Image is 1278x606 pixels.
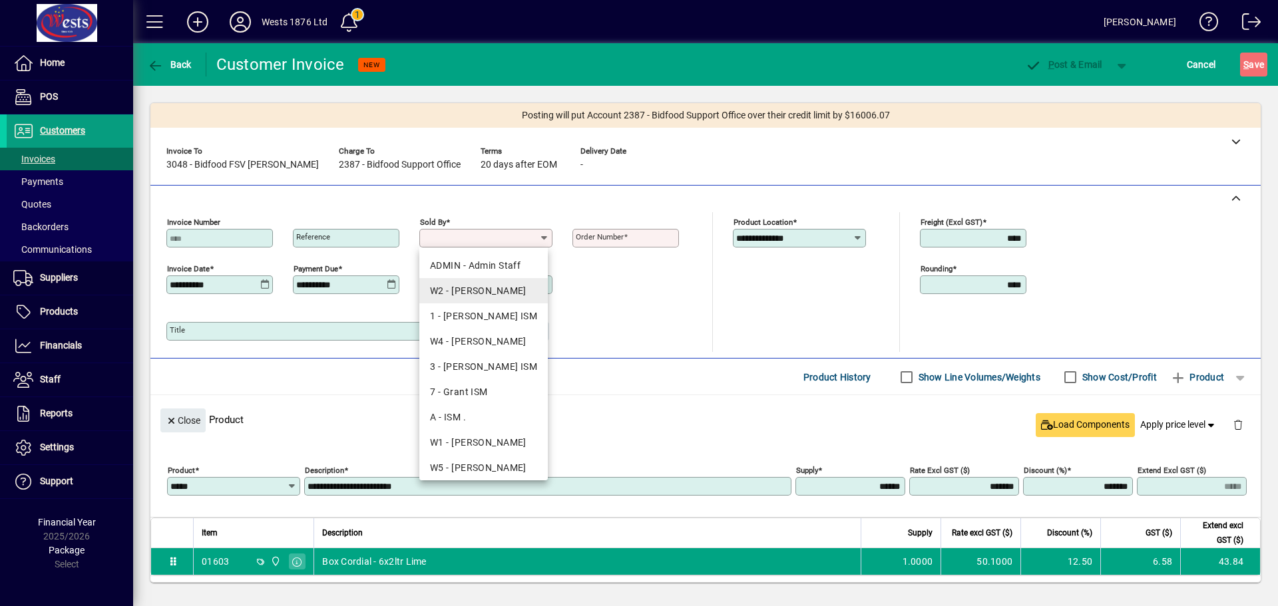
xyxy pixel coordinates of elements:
span: Products [40,306,78,317]
mat-label: Rounding [921,264,953,273]
span: Invoices [13,154,55,164]
button: Back [144,53,195,76]
span: Backorders [13,222,69,232]
span: Cancel [1187,54,1216,75]
mat-label: Invoice number [167,218,220,227]
mat-option: W2 - Angela [419,278,548,303]
mat-option: W4 - Craig [419,329,548,354]
span: Payments [13,176,63,187]
span: ost & Email [1025,59,1102,70]
button: Save [1240,53,1267,76]
span: Staff [40,374,61,384]
app-page-header-button: Delete [1222,418,1254,430]
span: Load Components [1041,418,1130,432]
span: Extend excl GST ($) [1189,518,1243,547]
app-page-header-button: Close [157,414,209,426]
mat-label: Order number [576,232,624,241]
mat-option: 3 - David ISM [419,354,548,379]
a: Home [7,47,133,80]
span: 2387 - Bidfood Support Office [339,160,461,170]
button: Apply price level [1135,413,1223,437]
div: W1 - [PERSON_NAME] [430,436,537,450]
a: Support [7,465,133,498]
mat-option: 1 - Carol ISM [419,303,548,329]
span: Reports [40,408,73,418]
span: NEW [363,61,380,69]
mat-label: Title [170,325,185,335]
a: Suppliers [7,261,133,295]
span: Wests Cordials [267,554,282,569]
span: Quotes [13,199,51,210]
div: W5 - [PERSON_NAME] [430,461,537,475]
a: Invoices [7,148,133,170]
label: Show Line Volumes/Weights [916,371,1040,384]
span: S [1243,59,1249,70]
span: Item [202,526,218,540]
div: 01603 [202,555,229,568]
div: Product [150,395,1261,444]
span: Rate excl GST ($) [952,526,1012,540]
button: Add [176,10,219,34]
span: Product History [803,367,871,388]
span: - [580,160,583,170]
button: Delete [1222,408,1254,440]
a: Logout [1232,3,1261,46]
a: Financials [7,329,133,363]
mat-label: Product [168,466,195,475]
span: 20 days after EOM [481,160,557,170]
mat-label: Rate excl GST ($) [910,466,970,475]
mat-option: 7 - Grant ISM [419,379,548,404]
span: 3048 - Bidfood FSV [PERSON_NAME] [166,160,319,170]
a: Quotes [7,193,133,216]
span: Settings [40,442,74,452]
label: Show Cost/Profit [1080,371,1157,384]
div: W2 - [PERSON_NAME] [430,284,537,298]
button: Product History [798,365,877,389]
div: 50.1000 [949,555,1012,568]
span: Posting will put Account 2387 - Bidfood Support Office over their credit limit by $16006.07 [522,108,890,122]
div: Wests 1876 Ltd [262,11,327,33]
mat-option: W1 - Judy [419,430,548,455]
a: Backorders [7,216,133,238]
div: Customer Invoice [216,54,345,75]
mat-label: Reference [296,232,330,241]
td: 43.84 [1180,548,1260,575]
mat-option: W5 - Kate [419,455,548,480]
mat-label: Discount (%) [1024,466,1067,475]
mat-label: Supply [796,466,818,475]
mat-label: Invoice date [167,264,210,273]
a: Products [7,295,133,329]
span: Product [1170,367,1224,388]
a: Settings [7,431,133,464]
div: 1 - [PERSON_NAME] ISM [430,309,537,323]
span: P [1048,59,1054,70]
td: 6.58 [1100,548,1180,575]
span: 1.0000 [903,555,933,568]
button: Close [160,408,206,432]
span: Back [147,59,192,70]
span: Box Cordial - 6x2ltr Lime [322,555,426,568]
mat-label: Sold by [420,218,446,227]
span: Support [40,476,73,486]
span: Home [40,57,65,68]
span: GST ($) [1146,526,1172,540]
span: Description [322,526,363,540]
button: Product [1164,365,1231,389]
button: Load Components [1036,413,1135,437]
span: Supply [908,526,933,540]
span: Close [166,410,200,432]
a: POS [7,80,133,114]
span: Suppliers [40,272,78,283]
span: Apply price level [1140,418,1217,432]
mat-option: A - ISM . [419,404,548,430]
div: ADMIN - Admin Staff [430,259,537,273]
mat-option: ADMIN - Admin Staff [419,253,548,278]
a: Communications [7,238,133,261]
mat-label: Product location [734,218,793,227]
span: Financials [40,340,82,351]
td: 12.50 [1020,548,1100,575]
mat-label: Extend excl GST ($) [1138,466,1206,475]
span: Customers [40,125,85,136]
span: ave [1243,54,1264,75]
a: Reports [7,397,133,430]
